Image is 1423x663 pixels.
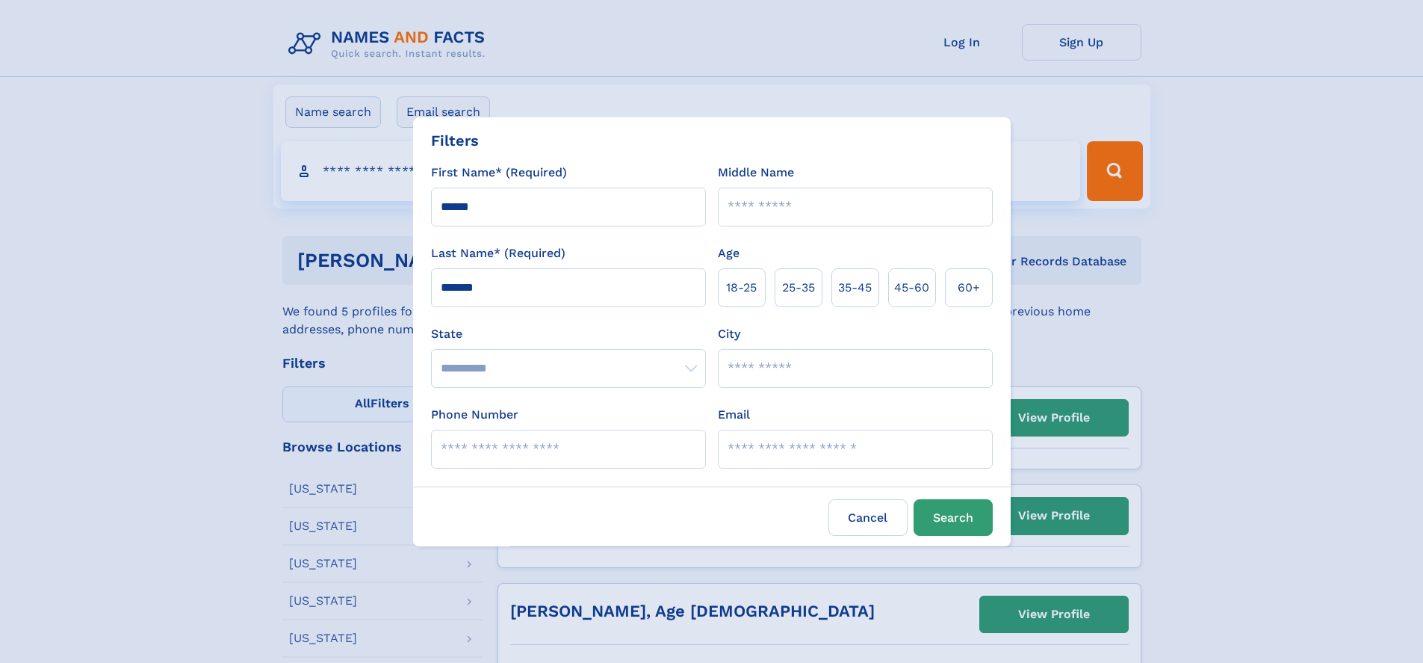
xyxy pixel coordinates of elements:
span: 45‑60 [894,279,929,297]
label: First Name* (Required) [431,164,567,182]
label: Email [718,406,750,424]
div: Filters [431,129,479,152]
label: Age [718,244,740,262]
span: 35‑45 [838,279,872,297]
span: 25‑35 [782,279,815,297]
span: 60+ [958,279,980,297]
label: State [431,325,706,343]
button: Search [914,499,993,536]
label: Middle Name [718,164,794,182]
label: Last Name* (Required) [431,244,565,262]
label: Phone Number [431,406,518,424]
label: City [718,325,740,343]
label: Cancel [828,499,908,536]
span: 18‑25 [726,279,757,297]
